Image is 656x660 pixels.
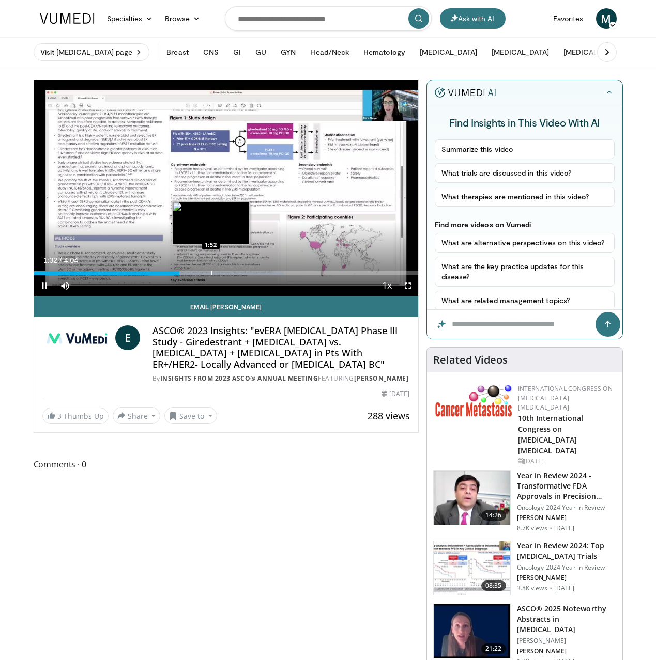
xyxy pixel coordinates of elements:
button: What are the key practice updates for this disease? [435,257,615,287]
a: M [596,8,617,29]
span: 4:04 [64,256,78,264]
h4: Related Videos [433,354,508,366]
span: 3 [57,411,62,421]
img: 6ff8bc22-9509-4454-a4f8-ac79dd3b8976.png.150x105_q85_autocrop_double_scale_upscale_version-0.2.png [435,384,513,417]
p: Find more videos on Vumedi [435,220,615,229]
button: [MEDICAL_DATA] [557,42,627,62]
p: [PERSON_NAME] [517,514,616,522]
img: 3d9d22fd-0cff-4266-94b4-85ed3e18f7c3.150x105_q85_crop-smart_upscale.jpg [434,604,510,658]
a: Insights from 2023 ASCO® Annual Meeting [160,374,318,383]
div: · [550,524,552,532]
span: / [60,256,62,264]
span: Comments 0 [34,458,419,471]
img: image.jpeg [172,201,250,245]
div: By FEATURING [152,374,410,383]
button: Ask with AI [440,8,506,29]
input: Search topics, interventions [225,6,432,31]
div: [DATE] [382,389,409,399]
span: 288 views [368,410,410,422]
button: Save to [164,407,217,424]
p: 8.7K views [517,524,547,532]
button: Mute [55,275,75,296]
button: [MEDICAL_DATA] [414,42,483,62]
h3: Year in Review 2024: Top [MEDICAL_DATA] Trials [517,541,616,561]
button: Breast [160,42,194,62]
button: What therapies are mentioned in this video? [435,187,615,207]
a: [PERSON_NAME] [354,374,409,383]
img: vumedi-ai-logo.v2.svg [435,87,496,98]
a: International Congress on [MEDICAL_DATA] [MEDICAL_DATA] [518,384,613,412]
div: Progress Bar [34,271,418,275]
img: 22cacae0-80e8-46c7-b946-25cff5e656fa.150x105_q85_crop-smart_upscale.jpg [434,471,510,525]
div: [DATE] [518,457,614,466]
button: [MEDICAL_DATA] [485,42,555,62]
p: 3.8K views [517,584,547,592]
a: Browse [159,8,206,29]
button: GYN [274,42,302,62]
p: Oncology 2024 Year in Review [517,563,616,572]
button: What are alternative perspectives on this video? [435,233,615,253]
button: Playback Rate [377,275,398,296]
span: 21:22 [481,643,506,654]
a: Email [PERSON_NAME] [34,296,418,317]
span: 08:35 [481,580,506,591]
a: 3 Thumbs Up [42,408,109,424]
p: [DATE] [554,524,575,532]
video-js: Video Player [34,80,418,296]
h4: Find Insights in This Video With AI [435,116,615,129]
h3: Year in Review 2024 - Transformative FDA Approvals in Precision Onco… [517,470,616,501]
p: [PERSON_NAME] [517,574,616,582]
a: 10th International Congress on [MEDICAL_DATA] [MEDICAL_DATA] [518,413,584,455]
button: GU [249,42,272,62]
button: Fullscreen [398,275,418,296]
h3: ASCO® 2025 Noteworthy Abstracts in [MEDICAL_DATA] [517,604,616,635]
button: Hematology [357,42,411,62]
a: E [115,325,140,350]
button: What are related management topics? [435,291,615,310]
a: 14:26 Year in Review 2024 - Transformative FDA Approvals in Precision Onco… Oncology 2024 Year in... [433,470,616,532]
button: Share [113,407,161,424]
div: · [550,584,552,592]
img: Insights from 2023 ASCO® Annual Meeting [42,325,111,350]
button: What trials are discussed in this video? [435,163,615,183]
a: Favorites [547,8,590,29]
span: 14:26 [481,510,506,521]
a: Visit [MEDICAL_DATA] page [34,43,150,61]
button: Head/Neck [304,42,355,62]
a: 08:35 Year in Review 2024: Top [MEDICAL_DATA] Trials Oncology 2024 Year in Review [PERSON_NAME] 3... [433,541,616,595]
button: Pause [34,275,55,296]
p: [DATE] [554,584,575,592]
p: Oncology 2024 Year in Review [517,504,616,512]
p: [PERSON_NAME] [517,637,616,645]
span: 1:32 [43,256,57,264]
img: VuMedi Logo [40,13,95,24]
button: GI [227,42,247,62]
img: 2afea796-6ee7-4bc1-b389-bb5393c08b2f.150x105_q85_crop-smart_upscale.jpg [434,541,510,595]
h4: ASCO® 2023 Insights: "evERA [MEDICAL_DATA] Phase III Study - Giredestrant + [MEDICAL_DATA] vs. [M... [152,325,410,370]
button: Summarize this video [435,139,615,159]
button: CNS [197,42,225,62]
a: Specialties [101,8,159,29]
p: [PERSON_NAME] [517,647,616,655]
input: Question for the AI [427,310,622,339]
